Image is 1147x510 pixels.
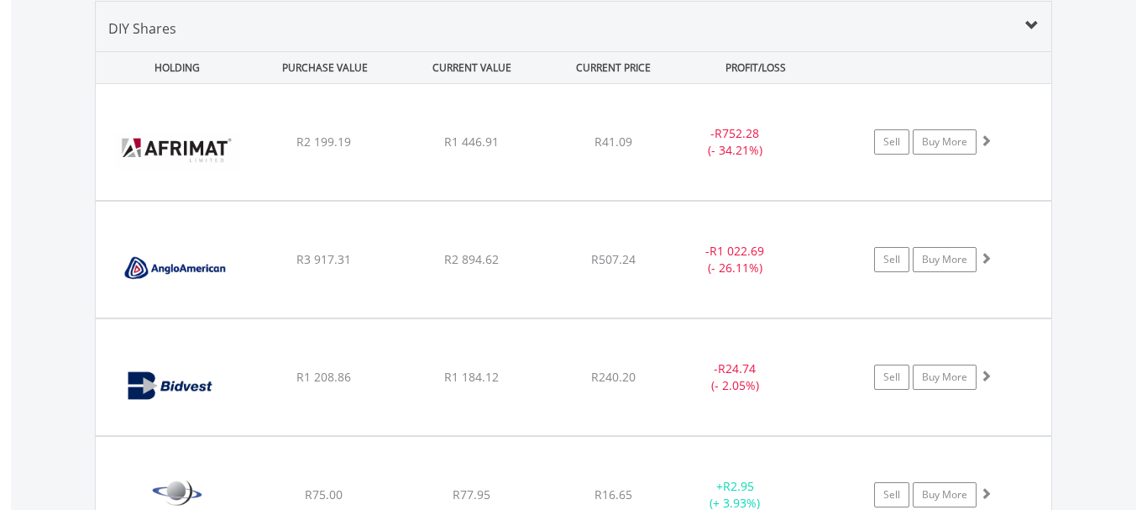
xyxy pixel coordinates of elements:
[723,478,754,494] span: R2.95
[253,52,396,83] div: PURCHASE VALUE
[453,486,490,502] span: R77.95
[715,125,759,141] span: R752.28
[594,486,632,502] span: R16.65
[444,369,499,385] span: R1 184.12
[108,19,176,38] span: DIY Shares
[547,52,680,83] div: CURRENT PRICE
[305,486,343,502] span: R75.00
[913,482,977,507] a: Buy More
[97,52,249,83] div: HOLDING
[672,125,799,159] div: - (- 34.21%)
[710,243,764,259] span: R1 022.69
[104,223,249,313] img: EQU.ZA.AGL.png
[913,365,977,390] a: Buy More
[913,247,977,272] a: Buy More
[591,369,636,385] span: R240.20
[104,105,249,196] img: EQU.ZA.AFT.png
[683,52,827,83] div: PROFIT/LOSS
[444,134,499,150] span: R1 446.91
[296,134,351,150] span: R2 199.19
[591,251,636,267] span: R507.24
[296,369,351,385] span: R1 208.86
[874,482,909,507] a: Sell
[104,340,249,431] img: EQU.ZA.BVT.png
[672,360,799,394] div: - (- 2.05%)
[874,247,909,272] a: Sell
[874,365,909,390] a: Sell
[874,129,909,155] a: Sell
[444,251,499,267] span: R2 894.62
[594,134,632,150] span: R41.09
[296,251,351,267] span: R3 917.31
[913,129,977,155] a: Buy More
[400,52,543,83] div: CURRENT VALUE
[718,360,756,376] span: R24.74
[672,243,799,276] div: - (- 26.11%)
